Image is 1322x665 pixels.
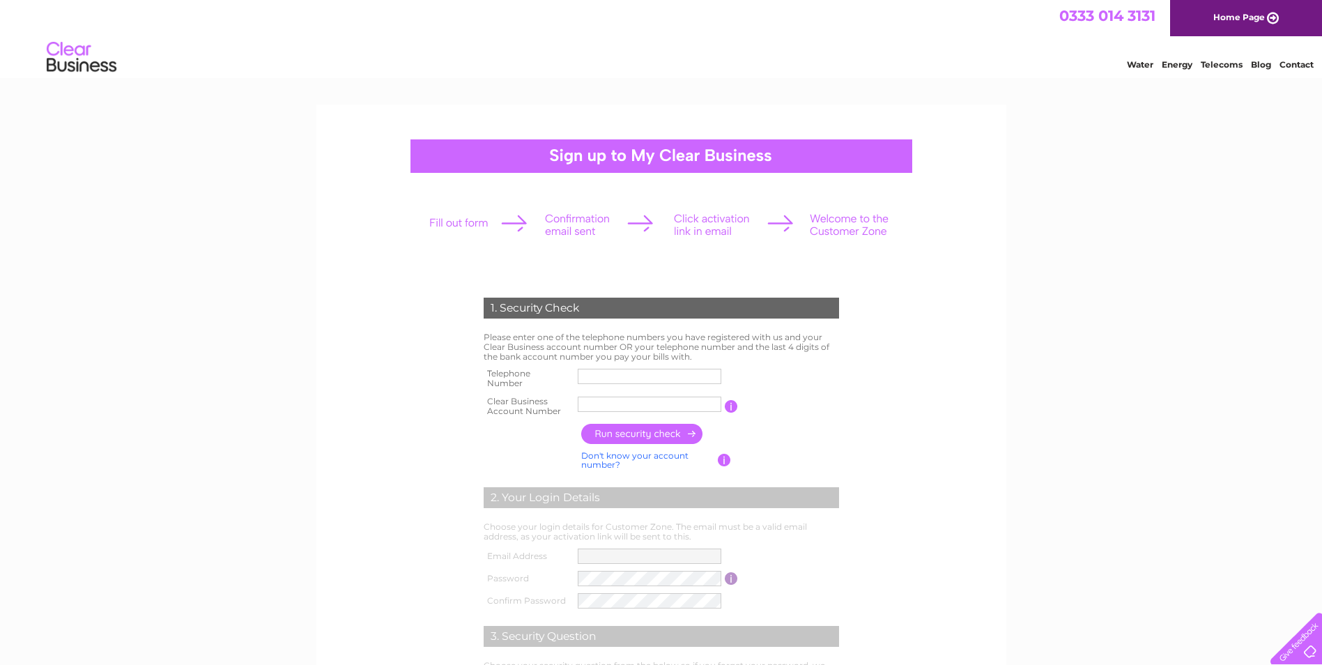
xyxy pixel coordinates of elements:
td: Please enter one of the telephone numbers you have registered with us and your Clear Business acc... [480,329,843,365]
a: Water [1127,59,1153,70]
a: 0333 014 3131 [1059,7,1155,24]
td: Choose your login details for Customer Zone. The email must be a valid email address, as your act... [480,519,843,545]
a: Blog [1251,59,1271,70]
input: Information [718,454,731,466]
div: Clear Business is a trading name of Verastar Limited (registered in [GEOGRAPHIC_DATA] No. 3667643... [332,8,991,68]
a: Energy [1162,59,1192,70]
th: Clear Business Account Number [480,392,575,420]
input: Information [725,400,738,413]
th: Telephone Number [480,365,575,392]
input: Information [725,572,738,585]
div: 1. Security Check [484,298,839,319]
th: Confirm Password [480,590,575,612]
div: 3. Security Question [484,626,839,647]
th: Email Address [480,545,575,567]
th: Password [480,567,575,590]
div: 2. Your Login Details [484,487,839,508]
a: Don't know your account number? [581,450,689,471]
a: Contact [1279,59,1314,70]
img: logo.png [46,36,117,79]
a: Telecoms [1201,59,1243,70]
